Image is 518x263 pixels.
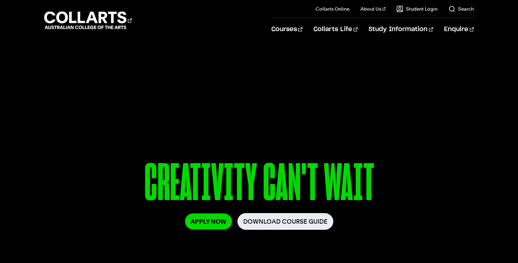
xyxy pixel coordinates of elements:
a: Courses [271,18,303,41]
a: Student Login [396,5,437,12]
p: CREATIVITY CAN'T WAIT [57,157,462,213]
a: About Us [360,5,386,12]
a: Search [448,5,474,12]
a: Study Information [369,18,433,41]
a: Apply Now [185,213,232,229]
a: Download Course Guide [237,213,333,230]
div: Go to homepage [44,11,132,30]
a: Collarts Life [313,18,358,41]
a: Enquire [444,18,474,41]
a: Collarts Online [316,5,349,12]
